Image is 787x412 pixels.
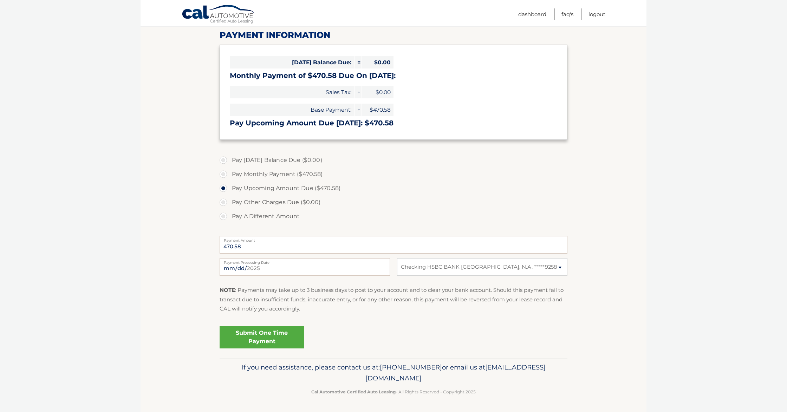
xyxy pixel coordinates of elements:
input: Payment Date [220,258,390,276]
a: Dashboard [518,8,546,20]
label: Pay Monthly Payment ($470.58) [220,167,567,181]
label: Pay [DATE] Balance Due ($0.00) [220,153,567,167]
span: Base Payment: [230,104,354,116]
span: + [355,104,362,116]
p: : Payments may take up to 3 business days to post to your account and to clear your bank account.... [220,286,567,313]
a: Cal Automotive [182,5,255,25]
span: = [355,56,362,68]
a: Submit One Time Payment [220,326,304,348]
label: Payment Amount [220,236,567,242]
span: [DATE] Balance Due: [230,56,354,68]
span: [PHONE_NUMBER] [380,363,442,371]
a: Logout [588,8,605,20]
label: Pay Upcoming Amount Due ($470.58) [220,181,567,195]
a: FAQ's [561,8,573,20]
input: Payment Amount [220,236,567,254]
h3: Pay Upcoming Amount Due [DATE]: $470.58 [230,119,557,127]
span: + [355,86,362,98]
p: If you need assistance, please contact us at: or email us at [224,362,563,384]
label: Pay Other Charges Due ($0.00) [220,195,567,209]
label: Payment Processing Date [220,258,390,264]
strong: Cal Automotive Certified Auto Leasing [311,389,396,394]
strong: NOTE [220,287,235,293]
label: Pay A Different Amount [220,209,567,223]
h2: Payment Information [220,30,567,40]
span: $0.00 [362,56,393,68]
span: $0.00 [362,86,393,98]
h3: Monthly Payment of $470.58 Due On [DATE]: [230,71,557,80]
span: Sales Tax: [230,86,354,98]
span: $470.58 [362,104,393,116]
p: - All Rights Reserved - Copyright 2025 [224,388,563,395]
